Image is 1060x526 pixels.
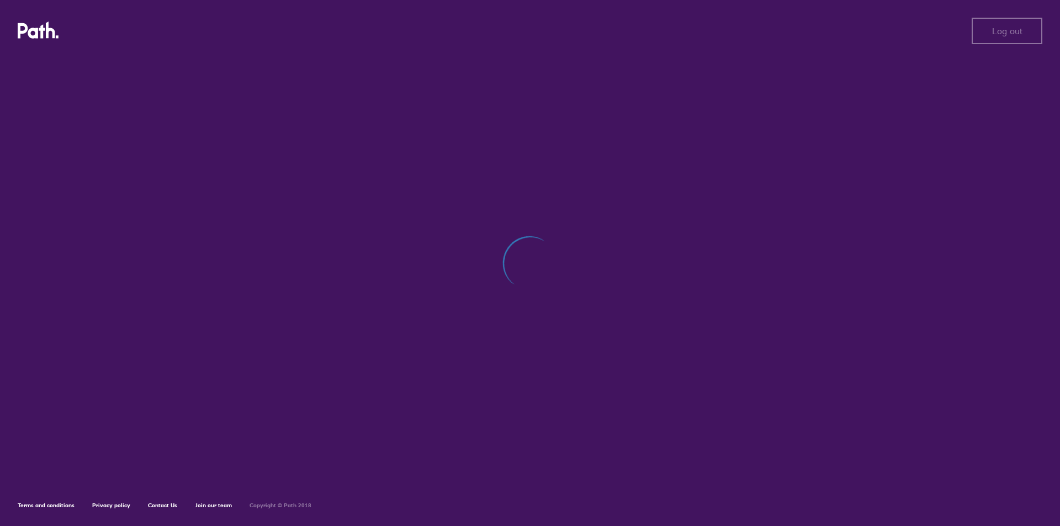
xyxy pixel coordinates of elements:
a: Join our team [195,502,232,509]
a: Contact Us [148,502,177,509]
h6: Copyright © Path 2018 [250,502,311,509]
button: Log out [972,18,1042,44]
a: Privacy policy [92,502,130,509]
span: Log out [992,26,1022,36]
a: Terms and conditions [18,502,75,509]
